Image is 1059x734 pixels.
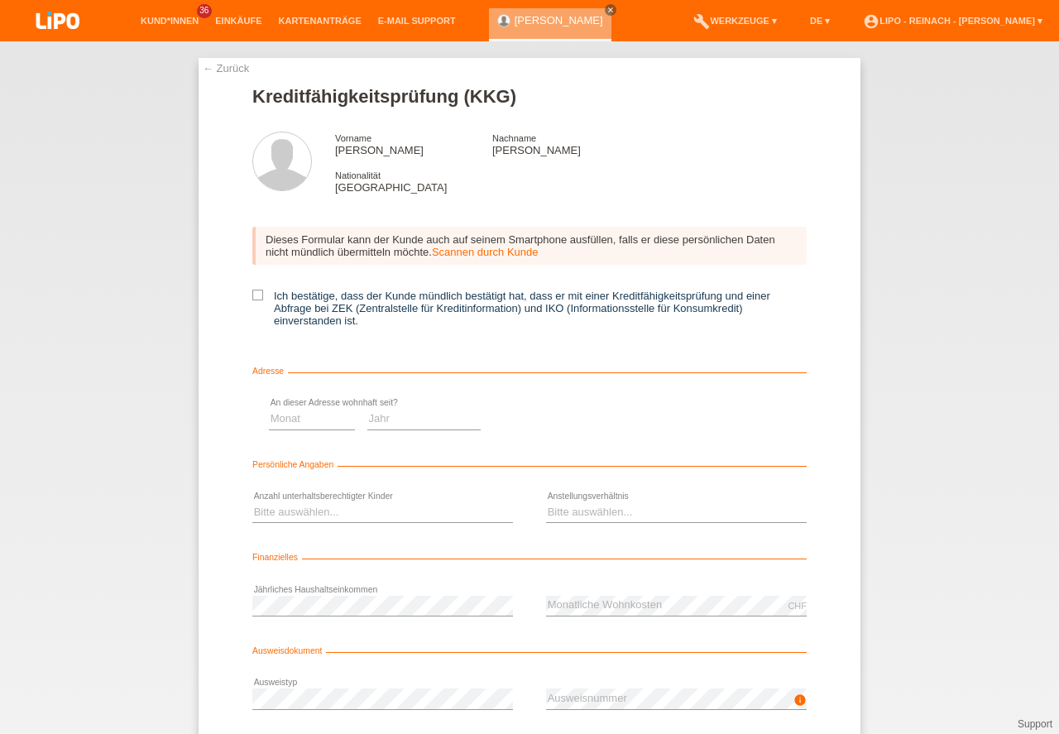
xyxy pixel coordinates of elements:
i: close [606,6,615,14]
a: Kartenanträge [271,16,370,26]
a: buildWerkzeuge ▾ [685,16,785,26]
a: close [605,4,616,16]
a: DE ▾ [802,16,838,26]
div: [GEOGRAPHIC_DATA] [335,169,492,194]
span: 36 [197,4,212,18]
i: account_circle [863,13,879,30]
div: Dieses Formular kann der Kunde auch auf seinem Smartphone ausfüllen, falls er diese persönlichen ... [252,227,807,265]
a: LIPO pay [17,34,99,46]
span: Adresse [252,367,288,376]
h1: Kreditfähigkeitsprüfung (KKG) [252,86,807,107]
label: Ich bestätige, dass der Kunde mündlich bestätigt hat, dass er mit einer Kreditfähigkeitsprüfung u... [252,290,807,327]
span: Finanzielles [252,553,302,562]
i: info [793,693,807,707]
span: Persönliche Angaben [252,460,338,469]
div: [PERSON_NAME] [335,132,492,156]
a: Einkäufe [207,16,270,26]
div: [PERSON_NAME] [492,132,649,156]
a: Scannen durch Kunde [432,246,539,258]
i: build [693,13,710,30]
a: E-Mail Support [370,16,464,26]
span: Nachname [492,133,536,143]
a: account_circleLIPO - Reinach - [PERSON_NAME] ▾ [855,16,1051,26]
span: Nationalität [335,170,381,180]
span: Vorname [335,133,371,143]
a: ← Zurück [203,62,249,74]
span: Ausweisdokument [252,646,326,655]
a: [PERSON_NAME] [515,14,603,26]
a: Kund*innen [132,16,207,26]
a: info [793,698,807,708]
a: Support [1018,718,1052,730]
div: CHF [788,601,807,611]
